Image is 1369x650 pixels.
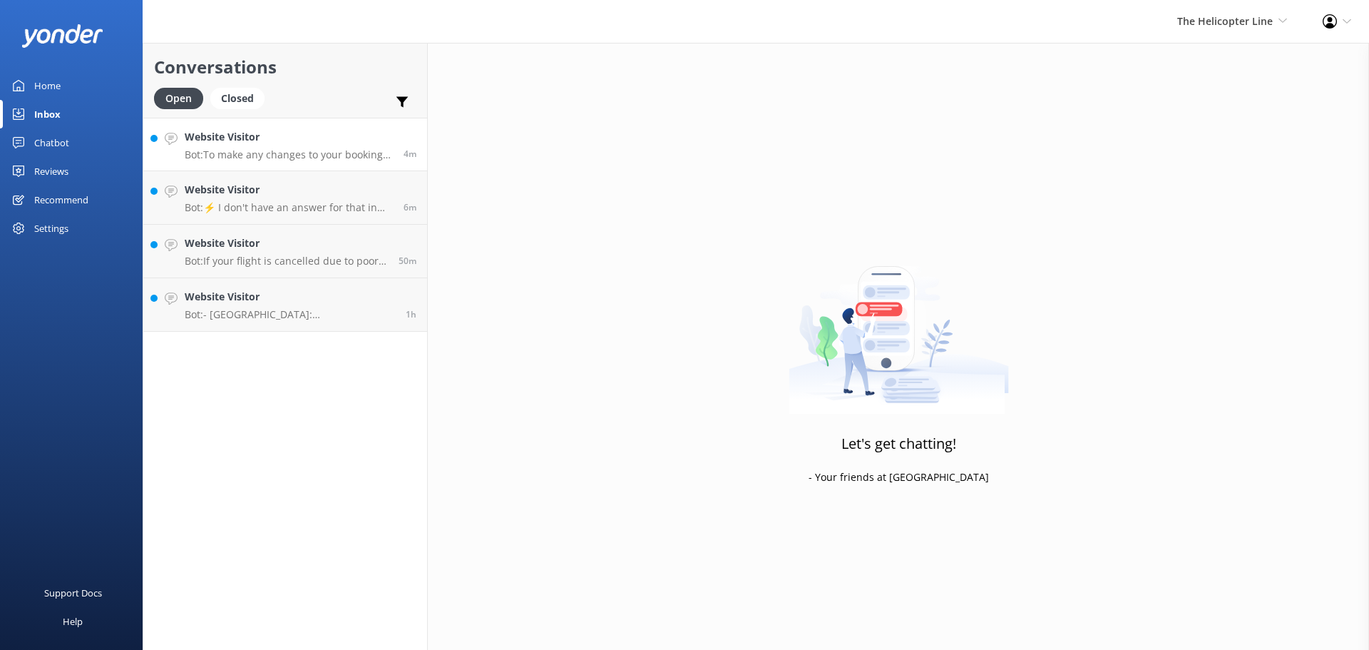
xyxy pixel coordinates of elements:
[404,201,416,213] span: Oct 10 2025 09:41am (UTC +13:00) Pacific/Auckland
[34,71,61,100] div: Home
[143,118,427,171] a: Website VisitorBot:To make any changes to your booking, please contact our base. You can reach th...
[154,54,416,81] h2: Conversations
[406,308,416,320] span: Oct 10 2025 08:42am (UTC +13:00) Pacific/Auckland
[789,236,1009,415] img: artwork of a man stealing a conversation from at giant smartphone
[185,255,388,268] p: Bot: If your flight is cancelled due to poor weather, you will be given the option of an alternat...
[154,88,203,109] div: Open
[185,129,393,145] h4: Website Visitor
[34,214,68,243] div: Settings
[143,225,427,278] a: Website VisitorBot:If your flight is cancelled due to poor weather, you will be given the option ...
[185,148,393,161] p: Bot: To make any changes to your booking, please contact our base. You can reach them at [URL][DO...
[143,171,427,225] a: Website VisitorBot:⚡ I don't have an answer for that in my knowledge base. Please try and rephras...
[63,607,83,636] div: Help
[841,432,956,455] h3: Let's get chatting!
[185,308,395,321] p: Bot: - [GEOGRAPHIC_DATA]: [PHONE_NUMBER] - Fox Glacier: [PHONE_NUMBER] - [PERSON_NAME] [PERSON_NA...
[210,90,272,106] a: Closed
[44,579,102,607] div: Support Docs
[143,278,427,332] a: Website VisitorBot:- [GEOGRAPHIC_DATA]: [PHONE_NUMBER] - Fox Glacier: [PHONE_NUMBER] - [PERSON_NA...
[185,289,395,305] h4: Website Visitor
[210,88,265,109] div: Closed
[34,186,88,214] div: Recommend
[185,235,388,251] h4: Website Visitor
[154,90,210,106] a: Open
[404,148,416,160] span: Oct 10 2025 09:43am (UTC +13:00) Pacific/Auckland
[34,128,69,157] div: Chatbot
[185,201,393,214] p: Bot: ⚡ I don't have an answer for that in my knowledge base. Please try and rephrase your questio...
[34,157,68,186] div: Reviews
[185,182,393,198] h4: Website Visitor
[34,100,61,128] div: Inbox
[809,469,989,485] p: - Your friends at [GEOGRAPHIC_DATA]
[399,255,416,267] span: Oct 10 2025 08:57am (UTC +13:00) Pacific/Auckland
[21,24,103,48] img: yonder-white-logo.png
[1177,14,1273,28] span: The Helicopter Line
